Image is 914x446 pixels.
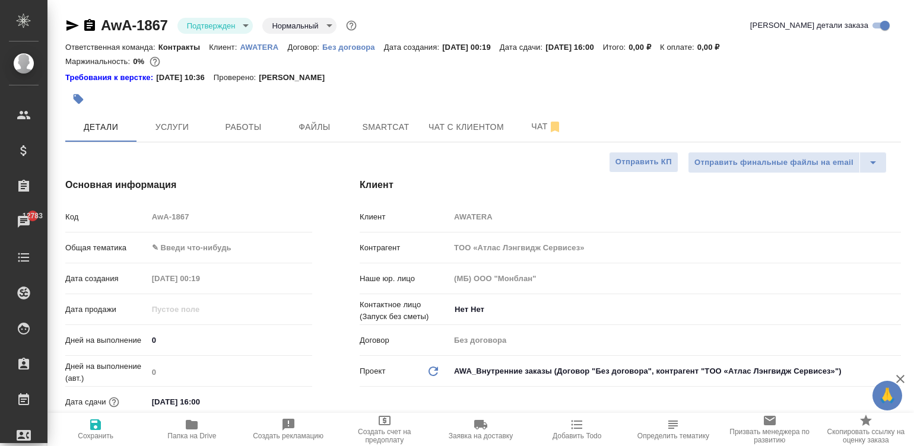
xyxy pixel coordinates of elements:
p: Проект [360,365,386,377]
p: Контактное лицо (Запуск без сметы) [360,299,450,323]
div: AWA_Внутренние заказы (Договор "Без договора", контрагент "TОО «Атлас Лэнгвидж Сервисез»") [450,361,901,381]
button: Добавить тэг [65,86,91,112]
button: Скопировать ссылку для ЯМессенджера [65,18,80,33]
input: Пустое поле [148,208,312,225]
span: Добавить Todo [553,432,601,440]
p: Клиент: [209,43,240,52]
div: ✎ Введи что-нибудь [152,242,298,254]
p: Дней на выполнение (авт.) [65,361,148,384]
button: Отправить финальные файлы на email [688,152,860,173]
input: Пустое поле [148,364,312,381]
h4: Основная информация [65,178,312,192]
p: К оплате: [660,43,697,52]
span: Работы [215,120,272,135]
input: ✎ Введи что-нибудь [148,393,252,410]
span: Отправить КП [615,155,672,169]
input: Пустое поле [450,208,901,225]
button: Добавить Todo [529,413,625,446]
a: Без договора [322,42,384,52]
button: Папка на Drive [144,413,240,446]
span: Определить тематику [637,432,709,440]
span: Чат с клиентом [429,120,504,135]
p: 0% [133,57,147,66]
span: Чат [518,119,575,134]
p: Проверено: [214,72,259,84]
div: Подтвержден [262,18,336,34]
button: Сохранить [47,413,144,446]
button: 0.00 RUB; [147,54,163,69]
input: Пустое поле [450,270,901,287]
p: Наше юр. лицо [360,273,450,285]
a: AwA-1867 [101,17,168,33]
input: Пустое поле [148,270,252,287]
span: Папка на Drive [167,432,216,440]
p: Код [65,211,148,223]
p: Дата продажи [65,304,148,316]
button: 🙏 [872,381,902,410]
span: Отправить финальные файлы на email [694,156,853,170]
p: Клиент [360,211,450,223]
p: [DATE] 00:19 [442,43,500,52]
button: Скопировать ссылку [82,18,97,33]
p: [DATE] 10:36 [156,72,214,84]
input: Пустое поле [450,239,901,256]
button: Создать рекламацию [240,413,336,446]
span: 12783 [15,210,50,222]
div: Подтвержден [177,18,253,34]
span: Заявка на доставку [449,432,513,440]
p: 0,00 ₽ [629,43,660,52]
button: Нормальный [268,21,322,31]
p: Маржинальность: [65,57,133,66]
p: Контракты [158,43,210,52]
span: Файлы [286,120,343,135]
p: Дата создания: [384,43,442,52]
input: ✎ Введи что-нибудь [148,332,312,349]
p: Договор [360,334,450,346]
span: Создать счет на предоплату [344,428,426,444]
button: Отправить КП [609,152,678,173]
span: [PERSON_NAME] детали заказа [750,20,868,31]
a: AWATERA [240,42,287,52]
button: Призвать менеджера по развитию [722,413,818,446]
div: Нажми, чтобы открыть папку с инструкцией [65,72,156,84]
button: Доп статусы указывают на важность/срочность заказа [344,18,359,33]
span: 🙏 [877,383,897,408]
span: Призвать менеджера по развитию [729,428,811,444]
button: Определить тематику [625,413,721,446]
h4: Клиент [360,178,901,192]
p: [DATE] 16:00 [545,43,603,52]
span: Скопировать ссылку на оценку заказа [825,428,907,444]
button: Создать счет на предоплату [337,413,433,446]
span: Услуги [144,120,201,135]
span: Создать рекламацию [253,432,323,440]
a: 12783 [3,207,45,237]
a: Требования к верстке: [65,72,156,84]
div: split button [688,152,887,173]
p: Дата сдачи: [500,43,545,52]
p: Дней на выполнение [65,334,148,346]
div: ✎ Введи что-нибудь [148,238,312,258]
button: Подтвержден [183,21,239,31]
button: Если добавить услуги и заполнить их объемом, то дата рассчитается автоматически [106,394,122,410]
span: Детали [72,120,129,135]
p: Итого: [603,43,629,52]
p: Общая тематика [65,242,148,254]
p: Дата создания [65,273,148,285]
p: Контрагент [360,242,450,254]
button: Open [894,308,897,311]
p: [PERSON_NAME] [259,72,334,84]
button: Скопировать ссылку на оценку заказа [818,413,914,446]
input: Пустое поле [450,332,901,349]
input: Пустое поле [148,301,252,318]
span: Smartcat [357,120,414,135]
p: Дата сдачи [65,396,106,408]
button: Заявка на доставку [433,413,529,446]
p: Договор: [287,43,322,52]
p: AWATERA [240,43,287,52]
svg: Отписаться [548,120,562,134]
p: 0,00 ₽ [697,43,729,52]
p: Без договора [322,43,384,52]
span: Сохранить [78,432,113,440]
p: Ответственная команда: [65,43,158,52]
